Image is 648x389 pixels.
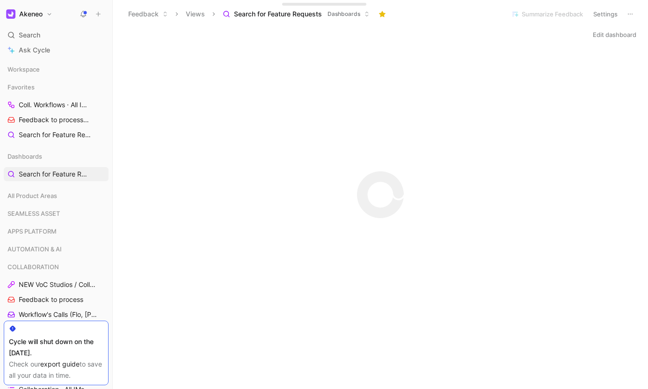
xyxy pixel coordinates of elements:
[19,10,43,18] h1: Akeneo
[4,260,109,274] div: COLLABORATION
[4,80,109,94] div: Favorites
[124,7,172,21] button: Feedback
[9,359,103,381] div: Check our to save all your data in time.
[4,113,109,127] a: Feedback to processCOLLABORATION
[7,262,59,272] span: COLLABORATION
[4,149,109,181] div: DashboardsSearch for Feature Requests
[4,98,109,112] a: Coll. Workflows · All IMs
[182,7,209,21] button: Views
[328,9,360,19] span: Dashboards
[19,115,92,125] span: Feedback to process
[19,295,83,304] span: Feedback to process
[4,278,109,292] a: NEW VoC Studios / Collaboration
[6,9,15,19] img: Akeneo
[4,167,109,181] a: Search for Feature Requests
[4,189,109,203] div: All Product Areas
[589,7,622,21] button: Settings
[4,189,109,206] div: All Product Areas
[19,100,93,110] span: Coll. Workflows · All IMs
[40,360,80,368] a: export guide
[19,130,92,140] span: Search for Feature Requests
[19,44,50,56] span: Ask Cycle
[4,149,109,163] div: Dashboards
[7,82,35,92] span: Favorites
[234,9,322,19] span: Search for Feature Requests
[4,293,109,307] a: Feedback to process
[7,191,57,200] span: All Product Areas
[4,43,109,57] a: Ask Cycle
[19,29,40,41] span: Search
[4,62,109,76] div: Workspace
[4,206,109,223] div: SEAMLESS ASSET
[19,280,97,289] span: NEW VoC Studios / Collaboration
[589,28,641,41] button: Edit dashboard
[7,65,40,74] span: Workspace
[7,152,42,161] span: Dashboards
[4,242,109,256] div: AUTOMATION & AI
[7,227,57,236] span: APPS PLATFORM
[7,244,62,254] span: AUTOMATION & AI
[9,336,103,359] div: Cycle will shut down on the [DATE].
[19,169,88,179] span: Search for Feature Requests
[19,310,101,319] span: Workflow's Calls (Flo, [PERSON_NAME], [PERSON_NAME])
[4,308,109,322] a: Workflow's Calls (Flo, [PERSON_NAME], [PERSON_NAME])
[4,128,109,142] a: Search for Feature Requests
[507,7,587,21] button: Summarize Feedback
[7,209,60,218] span: SEAMLESS ASSET
[4,242,109,259] div: AUTOMATION & AI
[4,206,109,220] div: SEAMLESS ASSET
[4,28,109,42] div: Search
[4,224,109,241] div: APPS PLATFORM
[4,224,109,238] div: APPS PLATFORM
[218,7,374,21] button: Search for Feature RequestsDashboards
[4,7,55,21] button: AkeneoAkeneo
